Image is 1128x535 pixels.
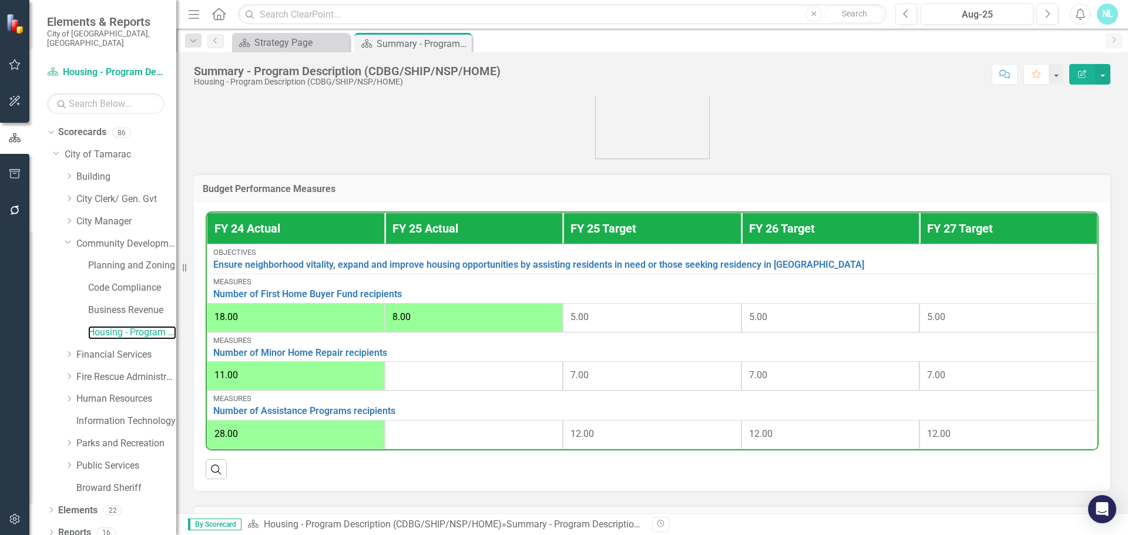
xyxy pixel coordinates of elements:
[194,78,501,86] div: Housing - Program Description (CDBG/SHIP/NSP/HOME)
[207,391,1097,420] td: Double-Click to Edit Right Click for Context Menu
[825,6,884,22] button: Search
[76,392,176,406] a: Human Resources
[213,348,1091,358] a: Number of Minor Home Repair recipients
[927,369,945,381] span: 7.00
[264,519,502,530] a: Housing - Program Description (CDBG/SHIP/NSP/HOME)
[194,65,501,78] div: Summary - Program Description (CDBG/SHIP/NSP/HOME)
[213,248,1091,257] div: Objectives
[47,29,164,48] small: City of [GEOGRAPHIC_DATA], [GEOGRAPHIC_DATA]
[749,311,767,322] span: 5.00
[570,311,589,322] span: 5.00
[238,4,887,25] input: Search ClearPoint...
[203,184,1102,194] h3: Budget Performance Measures
[88,326,176,339] a: Housing - Program Description (CDBG/SHIP/NSP/HOME)
[76,371,176,384] a: Fire Rescue Administration
[749,428,773,439] span: 12.00
[76,237,176,251] a: Community Development
[65,148,176,161] a: City of Tamarac
[214,369,238,381] span: 11.00
[214,428,238,439] span: 28.00
[58,504,98,517] a: Elements
[76,415,176,428] a: Information Technology
[247,518,643,531] div: »
[570,428,594,439] span: 12.00
[749,369,767,381] span: 7.00
[76,193,176,206] a: City Clerk/ Gen. Gvt
[47,93,164,114] input: Search Below...
[58,126,106,139] a: Scorecards
[6,14,26,34] img: ClearPoint Strategy
[76,482,176,495] a: Broward Sheriff
[76,170,176,184] a: Building
[213,289,1091,300] a: Number of First Home Buyer Fund recipients
[112,127,131,137] div: 86
[842,9,867,18] span: Search
[207,332,1097,362] td: Double-Click to Edit Right Click for Context Menu
[213,337,1091,345] div: Measures
[76,459,176,473] a: Public Services
[925,8,1029,22] div: Aug-25
[927,311,945,322] span: 5.00
[254,35,347,50] div: Strategy Page
[1097,4,1118,25] button: NL
[213,395,1091,403] div: Measures
[207,244,1097,274] td: Double-Click to Edit Right Click for Context Menu
[76,348,176,362] a: Financial Services
[47,15,164,29] span: Elements & Reports
[213,260,1091,270] a: Ensure neighborhood vitality, expand and improve housing opportunities by assisting residents in ...
[506,519,750,530] div: Summary - Program Description (CDBG/SHIP/NSP/HOME)
[570,369,589,381] span: 7.00
[76,215,176,228] a: City Manager
[214,311,238,322] span: 18.00
[377,36,469,51] div: Summary - Program Description (CDBG/SHIP/NSP/HOME)
[207,274,1097,303] td: Double-Click to Edit Right Click for Context Menu
[103,505,122,515] div: 22
[921,4,1033,25] button: Aug-25
[595,45,710,159] img: housing%20pic.png
[235,35,347,50] a: Strategy Page
[1088,495,1116,523] div: Open Intercom Messenger
[88,281,176,295] a: Code Compliance
[88,259,176,272] a: Planning and Zoning
[213,406,1091,416] a: Number of Assistance Programs recipients
[76,437,176,450] a: Parks and Recreation
[88,304,176,317] a: Business Revenue
[213,278,1091,286] div: Measures
[927,428,951,439] span: 12.00
[392,311,411,322] span: 8.00
[188,519,241,530] span: By Scorecard
[47,66,164,79] a: Housing - Program Description (CDBG/SHIP/NSP/HOME)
